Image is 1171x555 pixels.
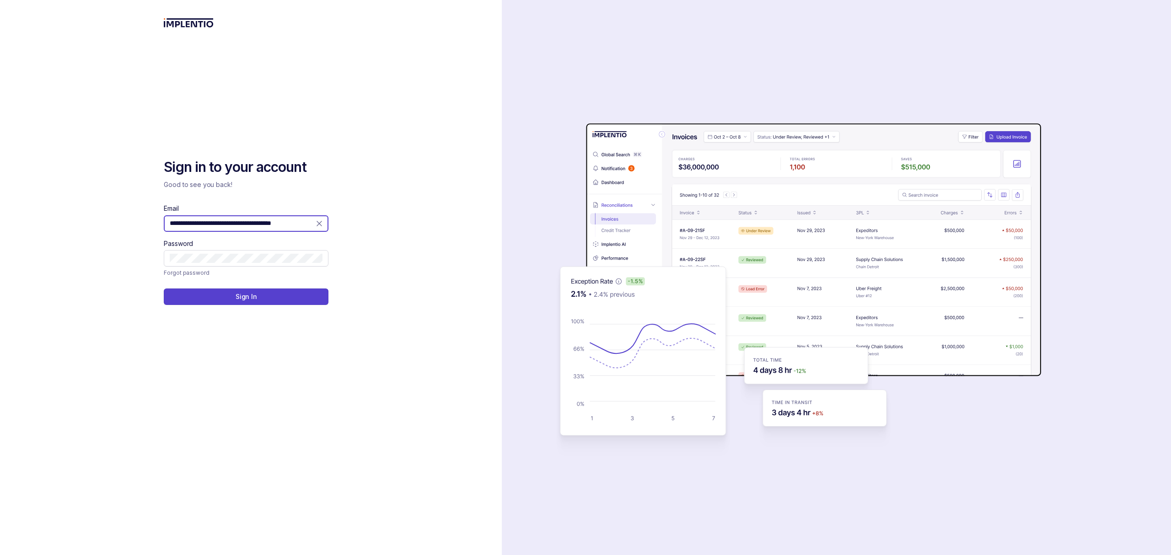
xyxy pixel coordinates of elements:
[164,268,209,277] a: Link Forgot password
[164,180,328,189] p: Good to see you back!
[164,268,209,277] p: Forgot password
[164,204,178,213] label: Email
[236,292,257,301] p: Sign In
[164,288,328,305] button: Sign In
[164,158,328,176] h2: Sign in to your account
[164,239,193,248] label: Password
[164,18,214,27] img: logo
[527,95,1044,460] img: signin-background.svg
